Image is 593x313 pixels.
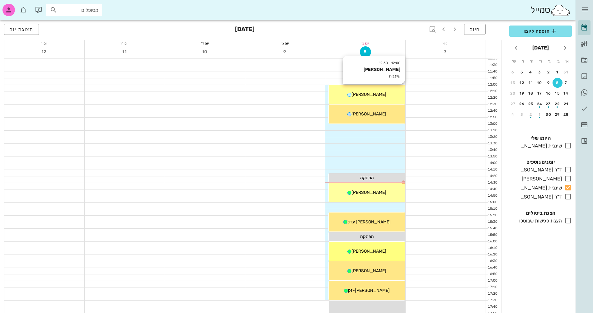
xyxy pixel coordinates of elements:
span: [PERSON_NAME] [351,92,386,97]
div: 19 [517,91,527,96]
button: 22 [553,99,562,109]
button: 2 [526,110,536,119]
div: יום ג׳ [245,40,325,46]
button: 18 [526,88,536,98]
div: 9 [544,81,553,85]
div: 13 [508,81,518,85]
button: חודש שעבר [559,42,571,54]
div: 16:40 [486,265,499,270]
button: 2 [544,67,553,77]
button: 1 [535,110,545,119]
div: 4 [526,70,536,74]
div: 2 [526,112,536,117]
div: 14:50 [486,193,499,199]
div: יום ב׳ [325,40,405,46]
button: 24 [535,99,545,109]
div: 14:00 [486,161,499,166]
th: ד׳ [536,56,544,67]
span: [PERSON_NAME] יגדל [347,219,391,225]
div: 17:00 [486,278,499,283]
img: SmileCloud logo [550,4,571,16]
span: [PERSON_NAME] [351,190,386,195]
span: הפסקה [360,234,374,239]
div: 15:20 [486,213,499,218]
div: 15:40 [486,226,499,231]
button: [DATE] [530,42,551,54]
div: 2 [544,70,553,74]
div: 15:50 [486,232,499,238]
div: יום ד׳ [165,40,245,46]
button: 28 [561,110,571,119]
span: 9 [280,49,291,54]
th: א׳ [563,56,571,67]
div: 4 [508,112,518,117]
div: 13:10 [486,128,499,133]
button: 4 [526,67,536,77]
div: 17:20 [486,291,499,297]
div: 12 [517,81,527,85]
div: 14 [561,91,571,96]
button: 13 [508,78,518,88]
span: [PERSON_NAME] [351,111,386,117]
div: 13:00 [486,121,499,127]
button: 21 [561,99,571,109]
div: 13:20 [486,134,499,140]
button: 14 [561,88,571,98]
div: 11:30 [486,63,499,68]
div: 29 [553,112,562,117]
button: היום [464,24,486,35]
button: 17 [535,88,545,98]
button: 25 [526,99,536,109]
button: 31 [561,67,571,77]
button: 11 [526,78,536,88]
div: 17:30 [486,298,499,303]
div: 16:30 [486,259,499,264]
div: 13:40 [486,147,499,153]
th: ה׳ [528,56,536,67]
div: 30 [544,112,553,117]
div: 14:10 [486,167,499,172]
div: 15:00 [486,200,499,205]
button: 15 [553,88,562,98]
button: 1 [553,67,562,77]
div: 12:00 [486,82,499,87]
button: חודש הבא [511,42,522,54]
span: תצוגת יום [9,26,34,32]
div: 14:20 [486,174,499,179]
div: 3 [517,112,527,117]
span: הוספה ליומן [514,27,567,35]
div: 10 [535,81,545,85]
div: שיננית [PERSON_NAME] [518,142,562,150]
th: ש׳ [510,56,518,67]
button: 10 [199,46,210,58]
div: 16:50 [486,272,499,277]
div: 1 [535,112,545,117]
div: 1 [553,70,562,74]
span: הפסקה [360,175,374,180]
div: 15:10 [486,206,499,212]
button: תצוגת יום [4,24,39,35]
button: 10 [535,78,545,88]
span: [PERSON_NAME] [351,268,386,273]
button: 30 [544,110,553,119]
div: יום ה׳ [85,40,165,46]
button: 26 [517,99,527,109]
div: 31 [561,70,571,74]
div: 25 [526,102,536,106]
div: הצגת פגישות שבוטלו [517,217,562,225]
div: 16:00 [486,239,499,244]
div: 11:50 [486,76,499,81]
div: 16:20 [486,252,499,257]
th: ג׳ [545,56,553,67]
span: 11 [119,49,130,54]
div: יום ו׳ [4,40,84,46]
button: 9 [544,78,553,88]
button: 29 [553,110,562,119]
button: 27 [508,99,518,109]
h4: הצגת ביטולים [509,209,572,217]
span: 8 [360,49,371,54]
button: 3 [535,67,545,77]
h4: יומנים נוספים [509,158,572,166]
div: 12:20 [486,95,499,100]
div: 12:30 [486,102,499,107]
